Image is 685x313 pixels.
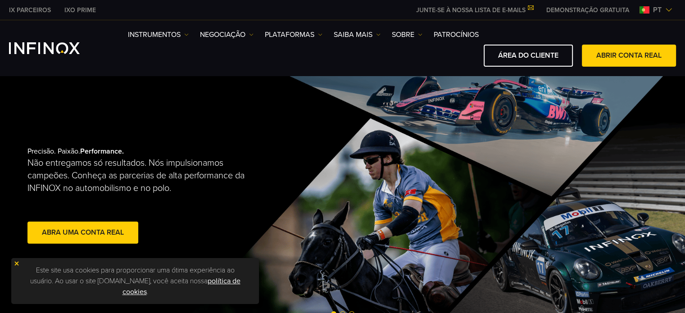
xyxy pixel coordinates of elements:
span: pt [649,5,665,15]
a: Saiba mais [334,29,381,40]
div: Precisão. Paixão. [27,132,311,260]
a: PLATAFORMAS [265,29,322,40]
p: Este site usa cookies para proporcionar uma ótima experiência ao usuário. Ao usar o site [DOMAIN_... [16,263,254,299]
a: Patrocínios [434,29,479,40]
a: INFINOX MENU [540,5,636,15]
a: ABRIR CONTA REAL [582,45,676,67]
a: SOBRE [392,29,422,40]
a: NEGOCIAÇÃO [200,29,254,40]
a: INFINOX [2,5,58,15]
a: INFINOX [58,5,103,15]
a: ÁREA DO CLIENTE [484,45,573,67]
p: Não entregamos só resultados. Nós impulsionamos campeões. Conheça as parcerias de alta performanc... [27,157,254,195]
a: abra uma conta real [27,222,138,244]
strong: Performance. [80,147,124,156]
a: Instrumentos [128,29,189,40]
a: INFINOX Logo [9,42,101,54]
a: JUNTE-SE À NOSSA LISTA DE E-MAILS [409,6,540,14]
img: yellow close icon [14,260,20,267]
